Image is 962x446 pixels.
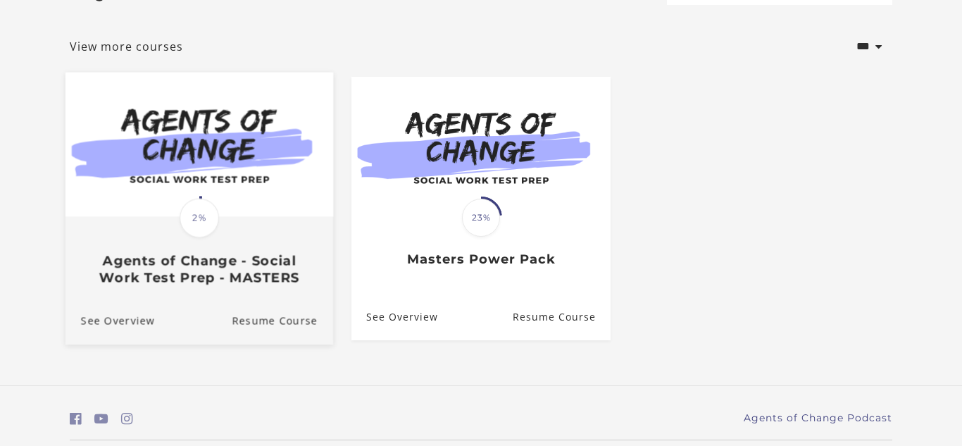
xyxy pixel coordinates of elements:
a: Agents of Change Podcast [744,411,892,426]
a: https://www.instagram.com/agentsofchangeprep/ (Open in a new window) [121,409,133,429]
a: View more courses [70,38,183,55]
a: https://www.youtube.com/c/AgentsofChangeTestPrepbyMeaganMitchell (Open in a new window) [94,409,108,429]
span: 23% [462,199,500,237]
a: Agents of Change - Social Work Test Prep - MASTERS: See Overview [65,297,155,345]
i: https://www.youtube.com/c/AgentsofChangeTestPrepbyMeaganMitchell (Open in a new window) [94,412,108,426]
a: Masters Power Pack: Resume Course [513,295,611,340]
h3: Agents of Change - Social Work Test Prep - MASTERS [81,253,318,285]
a: https://www.facebook.com/groups/aswbtestprep (Open in a new window) [70,409,82,429]
i: https://www.instagram.com/agentsofchangeprep/ (Open in a new window) [121,412,133,426]
h3: Masters Power Pack [366,252,595,268]
i: https://www.facebook.com/groups/aswbtestprep (Open in a new window) [70,412,82,426]
span: 2% [180,198,219,237]
a: Masters Power Pack: See Overview [351,295,438,340]
a: Agents of Change - Social Work Test Prep - MASTERS: Resume Course [232,297,333,345]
